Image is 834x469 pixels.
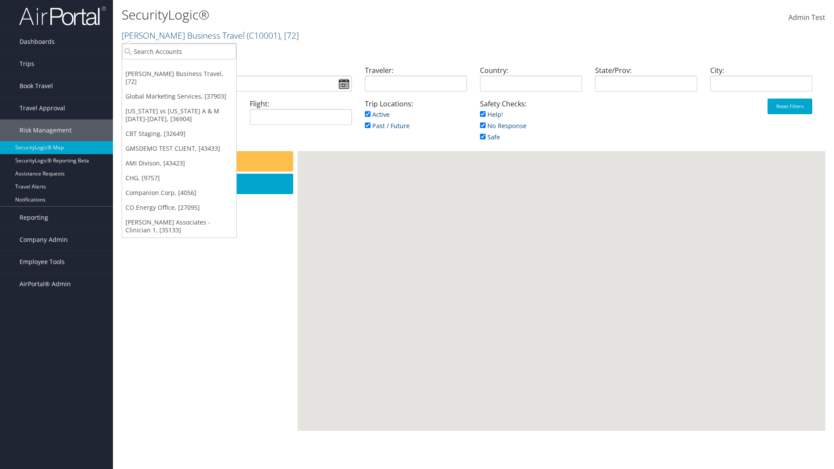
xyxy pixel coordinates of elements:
[20,119,72,141] span: Risk Management
[122,30,299,41] a: [PERSON_NAME] Business Travel
[122,6,591,24] h1: SecurityLogic®
[20,229,68,251] span: Company Admin
[480,133,500,141] a: Safe
[20,31,55,53] span: Dashboards
[788,13,825,22] span: Admin Test
[122,66,236,89] a: [PERSON_NAME] Business Travel, [72]
[122,89,236,104] a: Global Marketing Services, [37903]
[20,207,48,228] span: Reporting
[20,97,65,119] span: Travel Approval
[480,110,503,119] a: Help!
[122,156,236,171] a: AMI Divison, [43423]
[20,75,53,97] span: Book Travel
[589,65,704,99] div: State/Prov:
[20,251,65,273] span: Employee Tools
[122,171,236,185] a: CHG, [9757]
[122,200,236,215] a: CO Energy Office, [27095]
[128,65,358,99] div: Travel Date Range:
[280,30,299,41] span: , [ 72 ]
[365,110,390,119] a: Active
[20,53,34,75] span: Trips
[473,99,589,151] div: Safety Checks:
[122,185,236,200] a: Companion Corp, [4056]
[480,122,526,130] a: No Response
[20,273,71,295] span: AirPortal® Admin
[122,43,236,59] input: Search Accounts
[122,104,236,126] a: [US_STATE] vs [US_STATE] A & M [DATE]-[DATE], [36904]
[768,99,812,114] button: Reset Filters
[358,65,473,99] div: Traveler:
[788,4,825,31] a: Admin Test
[358,99,473,140] div: Trip Locations:
[122,215,236,238] a: [PERSON_NAME] Associates - Clinician 1, [35133]
[122,46,591,57] p: Filter:
[122,126,236,141] a: CBT Staging, [32649]
[473,65,589,99] div: Country:
[365,122,410,130] a: Past / Future
[19,6,106,26] img: airportal-logo.png
[704,65,819,99] div: City:
[247,30,280,41] span: ( C10001 )
[122,141,236,156] a: GMSDEMO TEST CLIENT, [43433]
[243,99,358,132] div: Flight:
